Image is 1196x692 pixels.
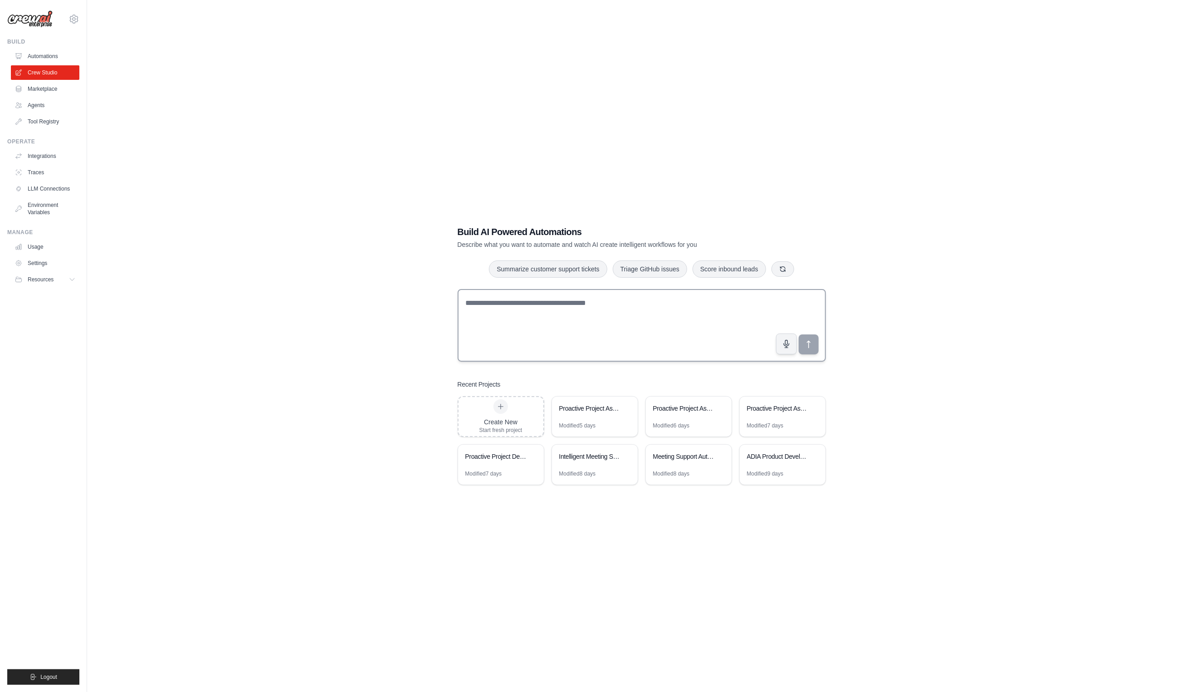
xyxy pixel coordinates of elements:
button: Logout [7,669,79,685]
a: Environment Variables [11,198,79,220]
p: Describe what you want to automate and watch AI create intelligent workflows for you [458,240,762,249]
a: Integrations [11,149,79,163]
button: Triage GitHub issues [613,260,687,278]
a: Agents [11,98,79,113]
h3: Recent Projects [458,380,501,389]
div: Start fresh project [479,427,522,434]
span: Logout [40,673,57,681]
div: Modified 8 days [653,470,690,477]
img: Logo [7,10,53,28]
div: Proactive Project Assurance Crew [747,404,809,413]
button: Summarize customer support tickets [489,260,607,278]
div: Build [7,38,79,45]
div: ADIA Product Development Automation [747,452,809,461]
div: Proactive Project Delivery Support System [465,452,527,461]
span: Resources [28,276,54,283]
div: Create New [479,417,522,427]
div: Operate [7,138,79,145]
div: Modified 6 days [653,422,690,429]
iframe: Chat Widget [1151,648,1196,692]
button: Score inbound leads [693,260,766,278]
div: Meeting Support Automation [653,452,715,461]
button: Click to speak your automation idea [776,334,797,354]
div: Modified 7 days [465,470,502,477]
button: Resources [11,272,79,287]
div: Intelligent Meeting Support System [559,452,621,461]
a: Settings [11,256,79,270]
div: Modified 8 days [559,470,596,477]
div: Modified 5 days [559,422,596,429]
a: Marketplace [11,82,79,96]
a: Tool Registry [11,114,79,129]
h1: Build AI Powered Automations [458,226,762,238]
a: LLM Connections [11,182,79,196]
div: Modified 9 days [747,470,784,477]
button: Get new suggestions [771,261,794,277]
div: Modified 7 days [747,422,784,429]
a: Crew Studio [11,65,79,80]
a: Usage [11,240,79,254]
a: Automations [11,49,79,64]
div: Manage [7,229,79,236]
div: Proactive Project Assurance Crew [653,404,715,413]
div: Proactive Project Assurance Crew [559,404,621,413]
a: Traces [11,165,79,180]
